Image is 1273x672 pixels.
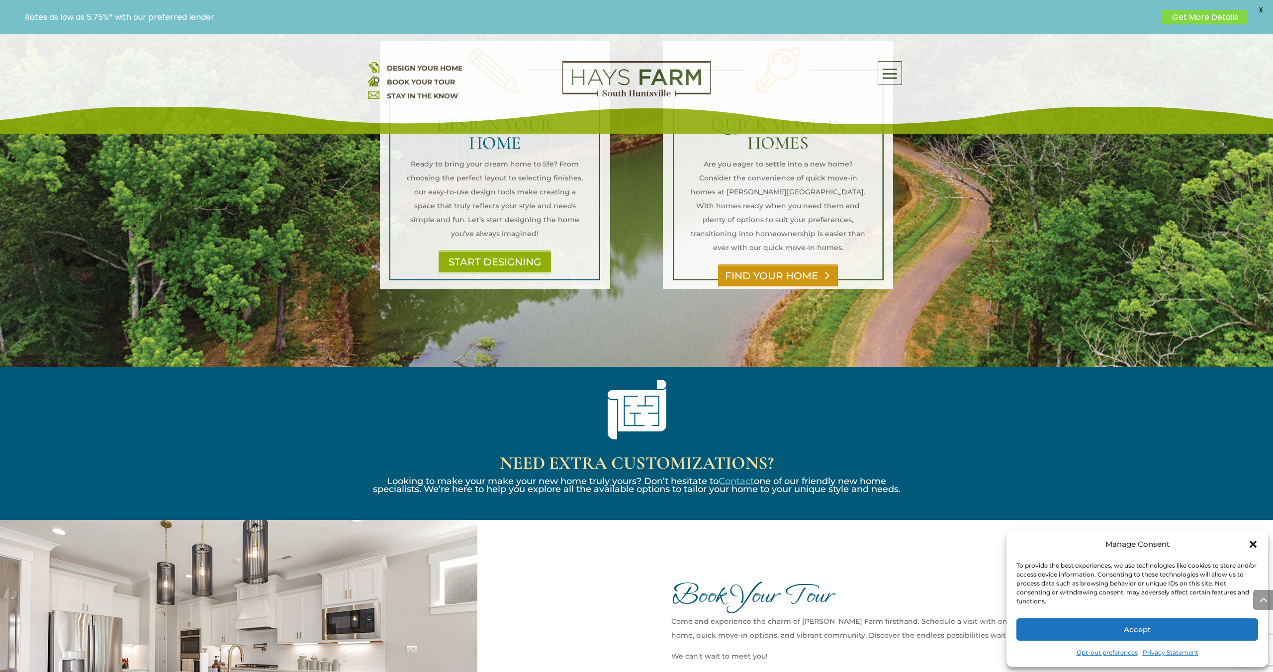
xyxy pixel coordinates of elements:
span: X [1253,2,1268,17]
h1: Book Your Tour [671,580,1213,614]
a: hays farm homes huntsville development [562,90,711,99]
h2: NEED EXTRA CUSTOMIZATIONS? [368,454,905,477]
a: FIND YOUR HOME [718,264,838,287]
p: Come and experience the charm of [PERSON_NAME] Farm firsthand. Schedule a visit with one of our n... [671,614,1213,649]
h2: DESIGN YOUR HOME [406,116,584,157]
p: Are you eager to settle into a new home? Consider the convenience of quick move-in homes at [PERS... [689,157,867,254]
a: START DESIGNING [439,251,551,273]
button: Accept [1016,618,1258,641]
a: STAY IN THE KNOW [387,91,458,100]
a: BOOK YOUR TOUR [387,78,455,86]
img: book your home tour [368,75,379,86]
p: Looking to make your make your new home truly yours? Don’t hesitate to one of our friendly new ho... [368,477,905,493]
p: We can’t wait to meet you! [671,649,1213,663]
div: Close dialog [1248,539,1258,549]
a: Get More Details [1162,10,1248,24]
div: Manage Consent [1105,537,1170,551]
p: Rates as low as 5.75%* with our preferred lender [25,12,1157,22]
p: Ready to bring your dream home to life? From choosing the perfect layout to selecting finishes, o... [406,157,584,241]
img: Logo [562,61,711,97]
div: To provide the best experiences, we use technologies like cookies to store and/or access device i... [1016,561,1257,606]
img: design your home [368,61,379,73]
h2: QUICK MOVE-IN HOMES [689,116,867,157]
a: DESIGN YOUR HOME [387,64,462,73]
a: Contact [719,476,754,487]
img: CustomizationIcon [607,379,666,439]
a: Opt-out preferences [1077,646,1138,660]
a: Privacy Statement [1143,646,1198,660]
